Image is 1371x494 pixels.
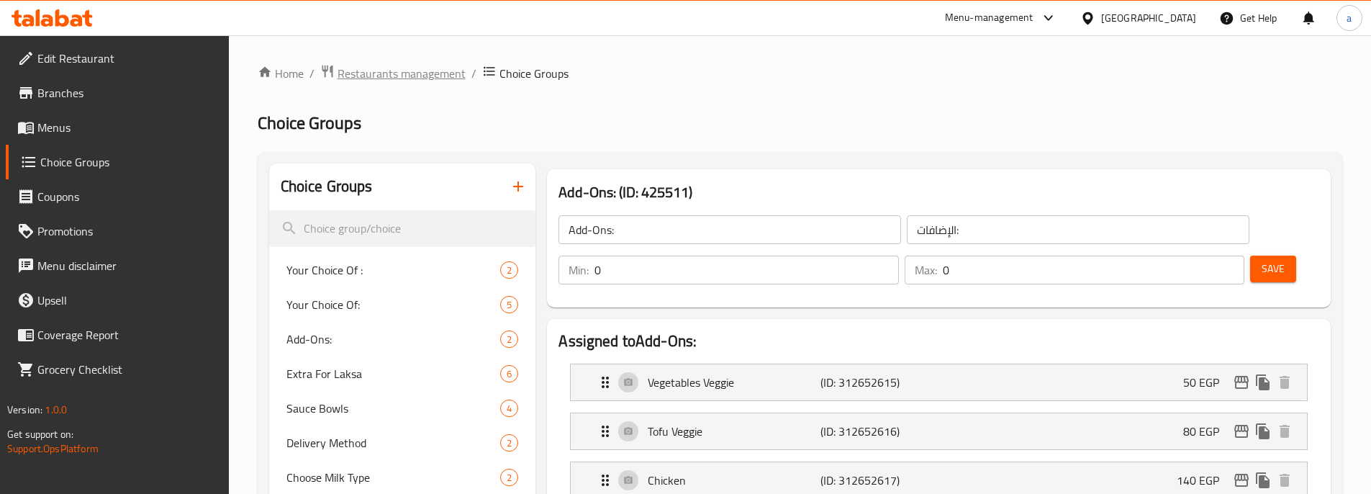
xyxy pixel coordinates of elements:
[269,356,536,391] div: Extra For Laksa6
[1274,470,1295,491] button: delete
[945,9,1033,27] div: Menu-management
[1274,372,1295,393] button: delete
[269,287,536,322] div: Your Choice Of:5
[286,400,501,417] span: Sauce Bowls
[6,145,229,179] a: Choice Groups
[6,110,229,145] a: Menus
[499,65,569,82] span: Choice Groups
[37,361,217,378] span: Grocery Checklist
[1101,10,1196,26] div: [GEOGRAPHIC_DATA]
[286,261,501,279] span: Your Choice Of :
[1250,256,1296,282] button: Save
[37,188,217,205] span: Coupons
[1231,421,1252,442] button: edit
[286,331,501,348] span: Add-Ons:
[258,64,1342,83] nav: breadcrumb
[269,426,536,460] div: Delivery Method2
[37,292,217,309] span: Upsell
[1183,423,1231,440] p: 80 EGP
[569,261,589,279] p: Min:
[820,423,936,440] p: (ID: 312652616)
[648,374,820,391] p: Vegetables Veggie
[1177,472,1231,489] p: 140 EGP
[558,331,1319,352] h2: Assigned to Add-Ons:
[1252,470,1274,491] button: duplicate
[648,472,820,489] p: Chicken
[6,352,229,387] a: Grocery Checklist
[269,210,536,247] input: search
[915,261,937,279] p: Max:
[558,358,1319,407] li: Expand
[471,65,476,82] li: /
[500,365,518,382] div: Choices
[1252,421,1274,442] button: duplicate
[501,333,517,346] span: 2
[6,76,229,110] a: Branches
[501,471,517,485] span: 2
[320,64,466,83] a: Restaurants management
[258,107,361,139] span: Choice Groups
[500,469,518,486] div: Choices
[6,41,229,76] a: Edit Restaurant
[558,407,1319,456] li: Expand
[269,253,536,287] div: Your Choice Of :2
[269,391,536,426] div: Sauce Bowls4
[1231,470,1252,491] button: edit
[6,179,229,214] a: Coupons
[1347,10,1352,26] span: a
[281,176,373,197] h2: Choice Groups
[571,413,1307,449] div: Expand
[37,326,217,343] span: Coverage Report
[269,322,536,356] div: Add-Ons:2
[820,374,936,391] p: (ID: 312652615)
[501,402,517,416] span: 4
[309,65,315,82] li: /
[7,439,99,458] a: Support.OpsPlatform
[501,367,517,381] span: 6
[286,296,501,313] span: Your Choice Of:
[286,469,501,486] span: Choose Milk Type
[6,214,229,248] a: Promotions
[500,261,518,279] div: Choices
[501,298,517,312] span: 5
[37,257,217,274] span: Menu disclaimer
[6,283,229,318] a: Upsell
[501,436,517,450] span: 2
[40,153,217,171] span: Choice Groups
[7,400,42,419] span: Version:
[501,264,517,277] span: 2
[500,434,518,452] div: Choices
[45,400,67,419] span: 1.0.0
[1183,374,1231,391] p: 50 EGP
[1252,372,1274,393] button: duplicate
[37,84,217,102] span: Branches
[1274,421,1295,442] button: delete
[571,364,1307,400] div: Expand
[1262,260,1285,278] span: Save
[286,434,501,452] span: Delivery Method
[1231,372,1252,393] button: edit
[338,65,466,82] span: Restaurants management
[6,248,229,283] a: Menu disclaimer
[258,65,304,82] a: Home
[37,119,217,136] span: Menus
[558,181,1319,204] h3: Add-Ons: (ID: 425511)
[286,365,501,382] span: Extra For Laksa
[500,331,518,348] div: Choices
[37,50,217,67] span: Edit Restaurant
[7,425,73,444] span: Get support on:
[648,423,820,440] p: Tofu Veggie
[820,472,936,489] p: (ID: 312652617)
[500,400,518,417] div: Choices
[6,318,229,352] a: Coverage Report
[37,223,217,240] span: Promotions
